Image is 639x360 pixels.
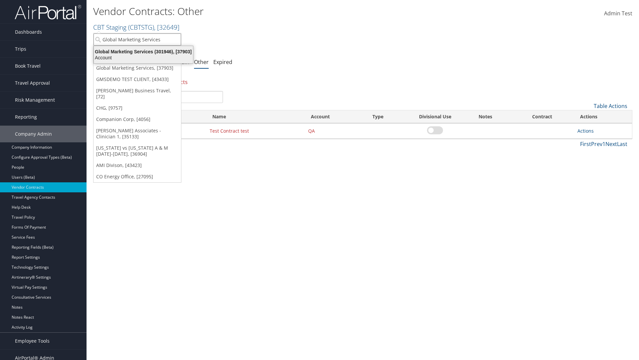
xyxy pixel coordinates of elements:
[93,73,632,91] div: There is
[94,171,181,182] a: CO Energy Office, [27095]
[213,58,232,66] a: Expired
[15,75,50,91] span: Travel Approval
[510,110,574,123] th: Contract: activate to sort column ascending
[602,140,605,148] a: 1
[206,110,305,123] th: Name: activate to sort column ascending
[15,41,26,57] span: Trips
[305,123,366,139] td: QA
[594,102,627,110] a: Table Actions
[574,110,632,123] th: Actions
[206,123,305,139] td: Test Contract test
[94,85,181,102] a: [PERSON_NAME] Business Travel, [72]
[15,333,50,349] span: Employee Tools
[93,23,179,32] a: CBT Staging
[15,109,37,125] span: Reporting
[604,3,632,24] a: Admin Test
[94,33,181,46] input: Search Accounts
[15,126,52,142] span: Company Admin
[461,110,510,123] th: Notes: activate to sort column ascending
[94,142,181,160] a: [US_STATE] vs [US_STATE] A & M [DATE]-[DATE], [36904]
[580,140,591,148] a: First
[591,140,602,148] a: Prev
[94,114,181,125] a: Companion Corp, [4056]
[617,140,627,148] a: Last
[577,128,594,134] a: Actions
[154,23,179,32] span: , [ 32649 ]
[194,58,209,66] a: Other
[15,92,55,108] span: Risk Management
[15,24,42,40] span: Dashboards
[94,102,181,114] a: CHG, [9757]
[90,49,197,55] div: Global Marketing Services (301946), [37903]
[305,110,366,123] th: Account: activate to sort column ascending
[93,4,453,18] h1: Vendor Contracts: Other
[94,125,181,142] a: [PERSON_NAME] Associates - Clinician 1, [35133]
[366,110,409,123] th: Type: activate to sort column ascending
[94,74,181,85] a: GMSDEMO TEST CLIENT, [43433]
[128,23,154,32] span: ( CBTSTG )
[15,4,81,20] img: airportal-logo.png
[94,62,181,74] a: Global Marketing Services, [37903]
[15,58,41,74] span: Book Travel
[605,140,617,148] a: Next
[604,10,632,17] span: Admin Test
[94,160,181,171] a: AMI Divison, [43423]
[90,55,197,61] div: Account
[409,110,461,123] th: Divisional Use: activate to sort column ascending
